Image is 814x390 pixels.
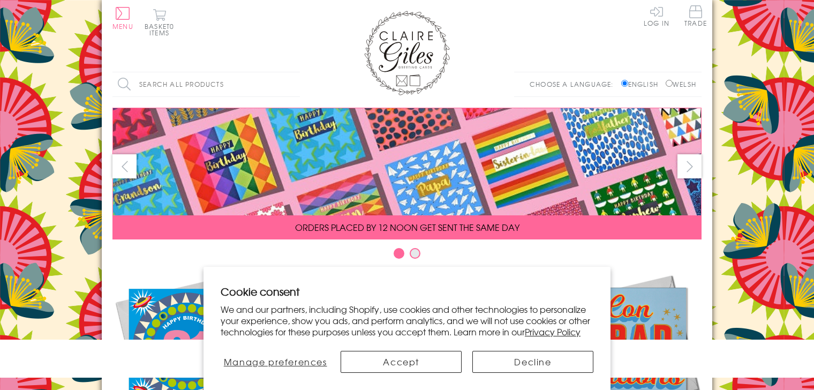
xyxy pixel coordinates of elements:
[112,7,133,29] button: Menu
[410,248,420,259] button: Carousel Page 2
[364,11,450,95] img: Claire Giles Greetings Cards
[684,5,707,26] span: Trade
[112,154,137,178] button: prev
[224,355,327,368] span: Manage preferences
[295,221,519,234] span: ORDERS PLACED BY 12 NOON GET SENT THE SAME DAY
[221,304,593,337] p: We and our partners, including Shopify, use cookies and other technologies to personalize your ex...
[621,80,628,87] input: English
[666,80,673,87] input: Welsh
[221,284,593,299] h2: Cookie consent
[394,248,404,259] button: Carousel Page 1 (Current Slide)
[644,5,669,26] a: Log In
[112,72,300,96] input: Search all products
[289,72,300,96] input: Search
[145,9,174,36] button: Basket0 items
[221,351,330,373] button: Manage preferences
[341,351,462,373] button: Accept
[684,5,707,28] a: Trade
[472,351,593,373] button: Decline
[149,21,174,37] span: 0 items
[112,247,702,264] div: Carousel Pagination
[677,154,702,178] button: next
[666,79,696,89] label: Welsh
[530,79,619,89] p: Choose a language:
[525,325,581,338] a: Privacy Policy
[112,21,133,31] span: Menu
[621,79,664,89] label: English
